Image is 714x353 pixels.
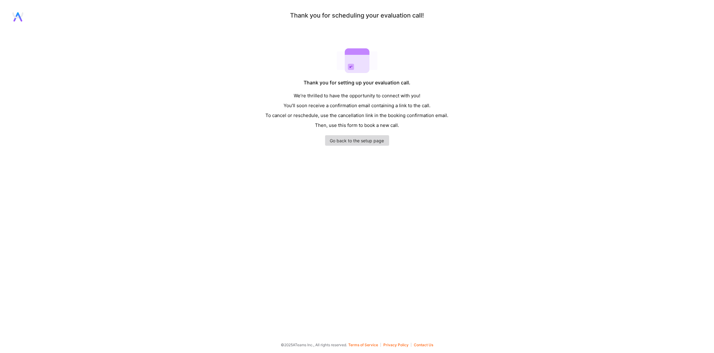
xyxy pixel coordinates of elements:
[304,79,410,86] div: Thank you for setting up your evaluation call.
[266,91,449,130] div: We’re thrilled to have the opportunity to connect with you! You’ll soon receive a confirmation em...
[414,343,433,347] button: Contact Us
[348,343,381,347] button: Terms of Service
[383,343,411,347] button: Privacy Policy
[290,12,424,19] div: Thank you for scheduling your evaluation call!
[325,135,389,146] a: Go back to the setup page
[281,342,347,348] span: © 2025 ATeams Inc., All rights reserved.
